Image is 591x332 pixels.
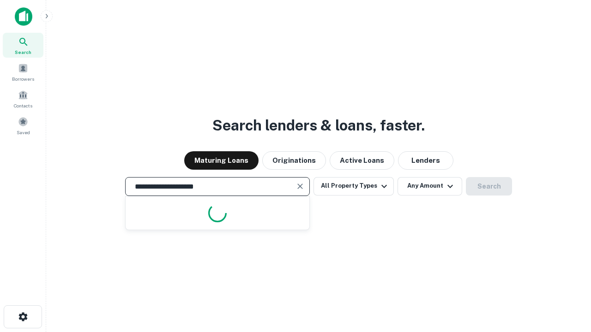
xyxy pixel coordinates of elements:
[3,113,43,138] a: Saved
[14,102,32,109] span: Contacts
[15,7,32,26] img: capitalize-icon.png
[212,114,425,136] h3: Search lenders & loans, faster.
[3,86,43,111] a: Contacts
[294,180,307,193] button: Clear
[398,177,462,196] button: Any Amount
[3,33,43,58] a: Search
[545,258,591,302] iframe: Chat Widget
[262,151,326,170] button: Originations
[184,151,259,170] button: Maturing Loans
[3,59,43,84] a: Borrowers
[314,177,394,196] button: All Property Types
[330,151,394,170] button: Active Loans
[398,151,453,170] button: Lenders
[17,129,30,136] span: Saved
[12,75,34,83] span: Borrowers
[15,48,31,56] span: Search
